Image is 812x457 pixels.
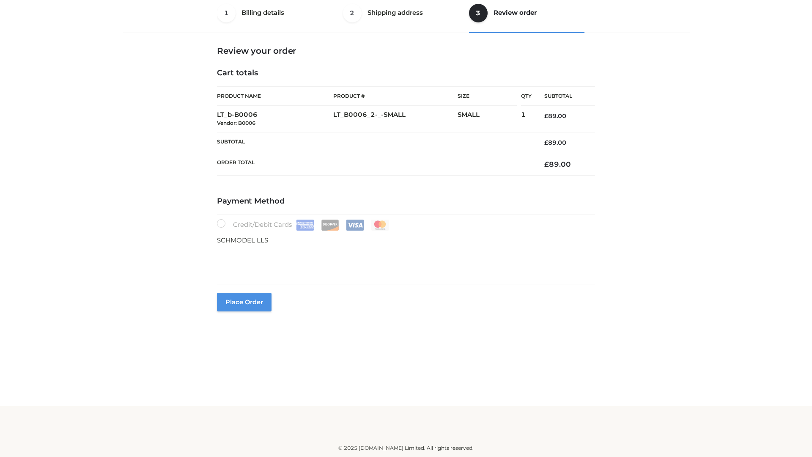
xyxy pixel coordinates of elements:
[521,86,532,106] th: Qty
[126,444,686,452] div: © 2025 [DOMAIN_NAME] Limited. All rights reserved.
[296,220,314,231] img: Amex
[521,106,532,132] td: 1
[544,112,548,120] span: £
[321,220,339,231] img: Discover
[217,293,272,311] button: Place order
[544,139,566,146] bdi: 89.00
[217,69,595,78] h4: Cart totals
[544,160,571,168] bdi: 89.00
[458,87,517,106] th: Size
[217,153,532,176] th: Order Total
[544,139,548,146] span: £
[217,235,595,246] p: SCHMODEL LLS
[333,106,458,132] td: LT_B0006_2-_-SMALL
[544,112,566,120] bdi: 89.00
[544,160,549,168] span: £
[458,106,521,132] td: SMALL
[217,86,333,106] th: Product Name
[217,219,390,231] label: Credit/Debit Cards
[217,120,255,126] small: Vendor: B0006
[532,87,595,106] th: Subtotal
[217,132,532,153] th: Subtotal
[215,244,593,275] iframe: Secure payment input frame
[217,46,595,56] h3: Review your order
[346,220,364,231] img: Visa
[333,86,458,106] th: Product #
[217,197,595,206] h4: Payment Method
[217,106,333,132] td: LT_b-B0006
[371,220,389,231] img: Mastercard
